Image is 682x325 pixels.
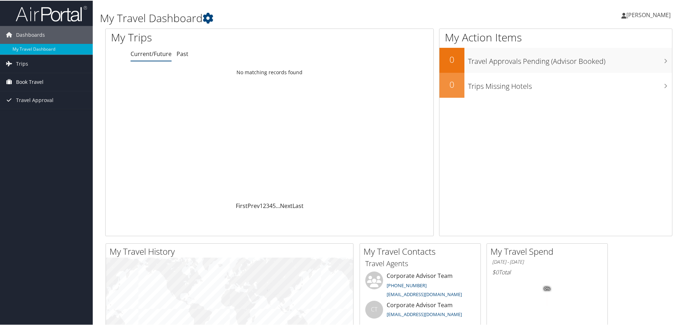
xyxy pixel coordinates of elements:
[16,91,54,108] span: Travel Approval
[16,25,45,43] span: Dashboards
[280,201,292,209] a: Next
[292,201,304,209] a: Last
[439,47,672,72] a: 0Travel Approvals Pending (Advisor Booked)
[16,72,44,90] span: Book Travel
[269,201,273,209] a: 4
[387,281,427,288] a: [PHONE_NUMBER]
[492,258,602,265] h6: [DATE] - [DATE]
[439,53,464,65] h2: 0
[362,300,479,323] li: Corporate Advisor Team
[100,10,485,25] h1: My Travel Dashboard
[362,271,479,300] li: Corporate Advisor Team
[111,29,291,44] h1: My Trips
[273,201,276,209] a: 5
[468,77,672,91] h3: Trips Missing Hotels
[260,201,263,209] a: 1
[387,290,462,297] a: [EMAIL_ADDRESS][DOMAIN_NAME]
[365,258,475,268] h3: Travel Agents
[439,78,464,90] h2: 0
[365,300,383,318] div: CT
[492,268,499,275] span: $0
[276,201,280,209] span: …
[131,49,172,57] a: Current/Future
[468,52,672,66] h3: Travel Approvals Pending (Advisor Booked)
[387,310,462,317] a: [EMAIL_ADDRESS][DOMAIN_NAME]
[544,286,550,290] tspan: 0%
[626,10,671,18] span: [PERSON_NAME]
[363,245,480,257] h2: My Travel Contacts
[266,201,269,209] a: 3
[439,29,672,44] h1: My Action Items
[16,5,87,21] img: airportal-logo.png
[492,268,602,275] h6: Total
[110,245,353,257] h2: My Travel History
[236,201,248,209] a: First
[490,245,607,257] h2: My Travel Spend
[106,65,433,78] td: No matching records found
[621,4,678,25] a: [PERSON_NAME]
[16,54,28,72] span: Trips
[248,201,260,209] a: Prev
[263,201,266,209] a: 2
[177,49,188,57] a: Past
[439,72,672,97] a: 0Trips Missing Hotels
